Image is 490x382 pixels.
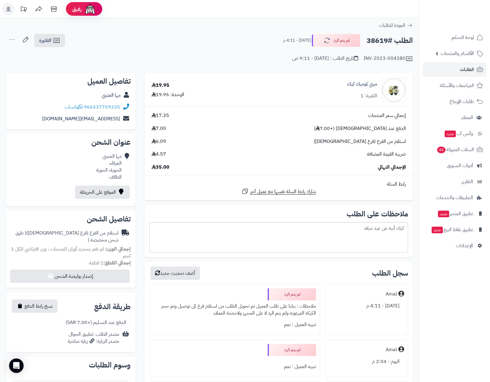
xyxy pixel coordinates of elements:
a: أدوات التسويق [423,158,486,173]
div: تاريخ الطلب : [DATE] - 9:11 ص [292,55,358,62]
strong: إجمالي الوزن: [105,245,131,253]
div: 19.95 [152,82,169,89]
a: العودة للطلبات [379,22,413,29]
a: الفاتورة [34,34,65,47]
h2: طريقة الدفع [94,303,131,310]
span: ضريبة القيمة المضافة [367,151,406,158]
a: 966537759235 [84,103,120,111]
span: 6.09 [152,138,166,145]
div: Amal [386,346,397,353]
span: رفيق [72,5,82,13]
div: مها العتيبي العرفاء، الحوية، الحوية الطائف [96,153,122,180]
div: الكمية: 1 [361,92,377,99]
button: إصدار بوليصة الشحن [10,270,130,283]
img: ai-face.png [84,3,96,15]
div: Open Intercom Messenger [9,358,24,373]
a: تطبيق نقاط البيعجديد [423,222,486,237]
small: [DATE] - 4:11 م [283,37,311,44]
span: لم تقم بتحديد أوزان للمنتجات ، وزن افتراضي للكل 1 كجم [11,245,131,260]
div: مصدر الزيارة: زيارة مباشرة [68,338,119,345]
span: السلات المتروكة [436,145,474,154]
span: تطبيق المتجر [437,209,473,218]
img: 1749051985-WhatsApp%20Image%202025-06-04%20at%206.45.45%20PM-90x90.jpeg [382,78,406,102]
span: الإجمالي النهائي [378,164,406,171]
span: الإعدادات [456,241,473,250]
span: الأقسام والمنتجات [441,49,474,58]
span: الفاتورة [39,37,51,44]
div: Amal [386,291,397,298]
button: لم يتم الرد [312,34,360,47]
span: ( طرق شحن مخصصة ) [15,229,119,244]
a: التطبيقات والخدمات [423,190,486,205]
div: [DATE] - 4:11 م [329,300,404,312]
span: استلام من الفرع (فرع [DEMOGRAPHIC_DATA]) [314,138,406,145]
a: الطلبات [423,62,486,77]
span: تطبيق نقاط البيع [431,225,473,234]
a: طلبات الإرجاع [423,94,486,109]
div: INV-2023-004380 [364,55,413,62]
span: شارك رابط السلة نفسها مع عميل آخر [250,188,316,195]
span: 45 [437,147,446,153]
a: الإعدادات [423,238,486,253]
h2: ملاحظات على الطلب [149,210,408,218]
span: الطلبات [460,65,474,74]
span: 35.00 [152,164,169,171]
div: مصدر الطلب :تطبيق الجوال [68,331,119,345]
div: رابط السلة [147,181,410,188]
a: واتساب [65,103,83,111]
a: [EMAIL_ADDRESS][DOMAIN_NAME] [42,115,120,122]
div: الوحدة: 19.95 [152,91,184,98]
span: التطبيقات والخدمات [436,193,473,202]
small: 1 قطعة [89,259,131,267]
strong: إجمالي القطع: [103,259,131,267]
span: جديد [432,227,443,233]
div: تنبيه العميل : نعم [153,361,316,373]
div: كيك أبيه عن عيد ميلاد [149,222,408,252]
h2: تفاصيل الشحن [11,215,131,223]
span: وآتس آب [444,129,473,138]
span: 4.57 [152,151,166,158]
div: لم يتم الرد [268,344,316,356]
div: اليوم - 2:04 م [329,356,404,367]
a: تطبيق المتجرجديد [423,206,486,221]
a: السلات المتروكة45 [423,142,486,157]
a: ميني كوميك كيك [347,81,377,88]
span: أدوات التسويق [447,161,473,170]
a: وآتس آبجديد [423,126,486,141]
a: شارك رابط السلة نفسها مع عميل آخر [241,188,316,195]
span: 17.35 [152,112,169,119]
a: العملاء [423,110,486,125]
span: طلبات الإرجاع [449,97,474,106]
span: إجمالي سعر المنتجات [368,112,406,119]
a: لوحة التحكم [423,30,486,45]
div: الدفع عند التسليم (+7.00 SAR) [66,319,126,326]
span: جديد [438,211,449,217]
a: الموقع على الخريطة [75,186,130,199]
span: المراجعات والأسئلة [440,81,474,90]
button: أضف تحديث جديد [150,267,200,280]
span: جديد [445,131,456,137]
h2: الطلب #38619 [367,34,413,47]
div: استلام من الفرع (فرع [DEMOGRAPHIC_DATA]) [11,230,119,244]
span: التقارير [462,177,473,186]
h2: عنوان الشحن [11,139,131,146]
div: لم يتم الرد [268,288,316,300]
div: تنبيه العميل : نعم [153,319,316,331]
span: العودة للطلبات [379,22,405,29]
h2: تفاصيل العميل [11,78,131,85]
h2: وسوم الطلبات [11,361,131,369]
span: لوحة التحكم [452,33,474,42]
a: التقارير [423,174,486,189]
button: نسخ رابط الدفع [12,299,57,313]
span: الدفع عند [DEMOGRAPHIC_DATA] (+7.00 ) [314,125,406,132]
span: العملاء [461,113,473,122]
span: 7.00 [152,125,166,132]
div: ملاحظات : بناءا على طلب العميل تم تحويل الطلب من استلام فرع الى توصيل وتم حجز الكيكه المرغوبه ولم... [153,300,316,319]
a: المراجعات والأسئلة [423,78,486,93]
a: تحديثات المنصة [16,3,31,17]
a: مها العتيبي [102,92,121,99]
h3: سجل الطلب [372,270,408,277]
span: نسخ رابط الدفع [24,303,53,310]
